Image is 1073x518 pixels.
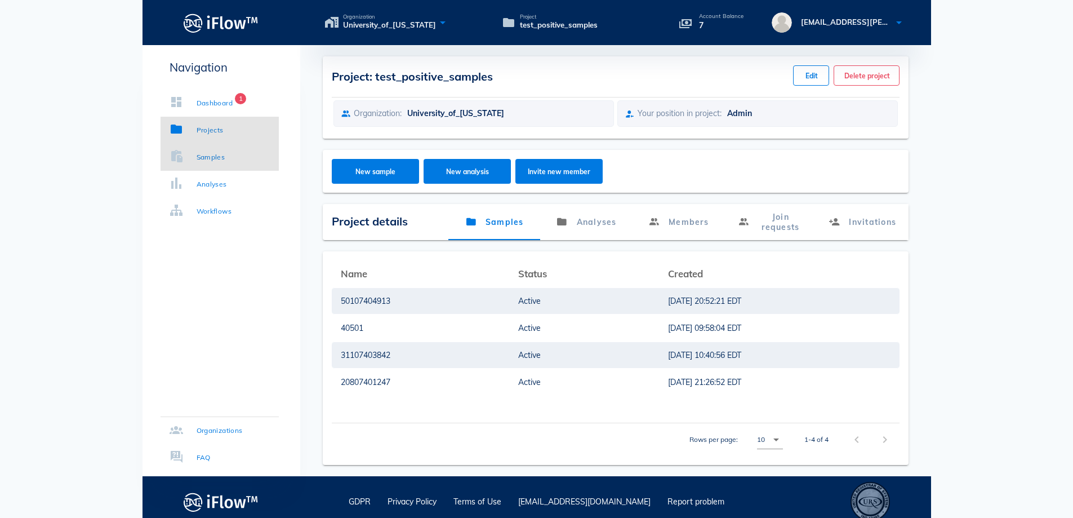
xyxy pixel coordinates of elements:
[143,10,300,36] a: Logo
[769,433,783,446] i: arrow_drop_down
[161,59,279,76] p: Navigation
[668,342,890,368] a: [DATE] 10:40:56 EDT
[197,425,243,436] div: Organizations
[332,214,408,228] span: Project details
[757,435,765,445] div: 10
[518,497,651,507] a: [EMAIL_ADDRESS][DOMAIN_NAME]
[518,268,547,280] span: Status
[727,108,752,118] span: Admin
[434,167,500,176] span: New analysis
[354,108,402,118] span: Organization:
[235,93,246,104] span: Badge
[197,98,233,109] div: Dashboard
[526,167,591,176] span: Invite new member
[540,204,632,240] a: Analyses
[659,260,899,287] th: Created: Not sorted. Activate to sort ascending.
[332,159,419,184] button: New sample
[757,431,783,449] div: 10Rows per page:
[834,65,899,86] button: Delete project
[801,17,995,26] span: [EMAIL_ADDRESS][PERSON_NAME][DOMAIN_NAME]
[668,315,890,341] a: [DATE] 09:58:04 EDT
[332,69,493,83] span: Project: test_positive_samples
[509,260,659,287] th: Status: Not sorted. Activate to sort ascending.
[518,288,650,314] a: Active
[341,268,367,280] span: Name
[668,369,890,395] a: [DATE] 21:26:52 EDT
[407,108,504,118] span: University_of_[US_STATE]
[668,288,890,314] a: [DATE] 20:52:21 EDT
[341,342,501,368] a: 31107403842
[424,159,511,184] button: New analysis
[816,204,908,240] a: Invitations
[520,20,598,31] span: test_positive_samples
[349,497,371,507] a: GDPR
[699,19,744,32] p: 7
[197,452,211,463] div: FAQ
[724,204,816,240] a: Join requests
[341,315,501,341] a: 40501
[1017,462,1059,504] iframe: Drift Widget Chat Controller
[699,14,744,19] p: Account Balance
[518,369,650,395] a: Active
[689,423,783,456] div: Rows per page:
[341,288,501,314] a: 50107404913
[341,369,501,395] a: 20807401247
[803,72,820,80] span: Edit
[343,20,436,31] span: University_of_[US_STATE]
[342,167,408,176] span: New sample
[518,315,650,341] a: Active
[638,108,722,118] span: Your position in project:
[197,179,227,190] div: Analyses
[448,204,540,240] a: Samples
[515,159,603,184] button: Invite new member
[197,152,225,163] div: Samples
[772,12,792,33] img: avatar.16069ca8.svg
[668,268,703,280] span: Created
[804,435,829,445] div: 1-4 of 4
[184,489,259,515] img: logo
[667,497,724,507] a: Report problem
[520,14,598,20] span: Project
[518,342,650,368] a: Active
[843,72,889,80] span: Delete project
[388,497,437,507] a: Privacy Policy
[197,125,224,136] div: Projects
[332,260,510,287] th: Name: Not sorted. Activate to sort ascending.
[632,204,724,240] a: Members
[343,14,436,20] span: Organization
[793,65,829,86] button: Edit
[453,497,501,507] a: Terms of Use
[197,206,232,217] div: Workflows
